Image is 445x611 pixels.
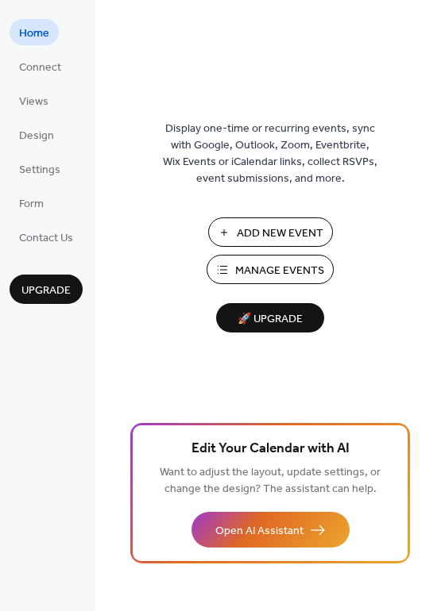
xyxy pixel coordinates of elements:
[19,94,48,110] span: Views
[10,190,53,216] a: Form
[216,303,324,332] button: 🚀 Upgrade
[10,53,71,79] a: Connect
[10,87,58,113] a: Views
[237,225,323,242] span: Add New Event
[10,121,64,148] a: Design
[19,196,44,213] span: Form
[19,25,49,42] span: Home
[19,230,73,247] span: Contact Us
[19,162,60,179] span: Settings
[10,19,59,45] a: Home
[207,255,334,284] button: Manage Events
[192,512,350,548] button: Open AI Assistant
[19,128,54,144] span: Design
[226,309,315,330] span: 🚀 Upgrade
[235,263,324,279] span: Manage Events
[208,217,333,247] button: Add New Event
[215,523,304,540] span: Open AI Assistant
[10,156,70,182] a: Settings
[19,60,61,76] span: Connect
[163,121,377,187] span: Display one-time or recurring events, sync with Google, Outlook, Zoom, Eventbrite, Wix Events or ...
[21,282,71,299] span: Upgrade
[10,275,83,304] button: Upgrade
[10,224,83,250] a: Contact Us
[160,462,381,500] span: Want to adjust the layout, update settings, or change the design? The assistant can help.
[192,438,350,460] span: Edit Your Calendar with AI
